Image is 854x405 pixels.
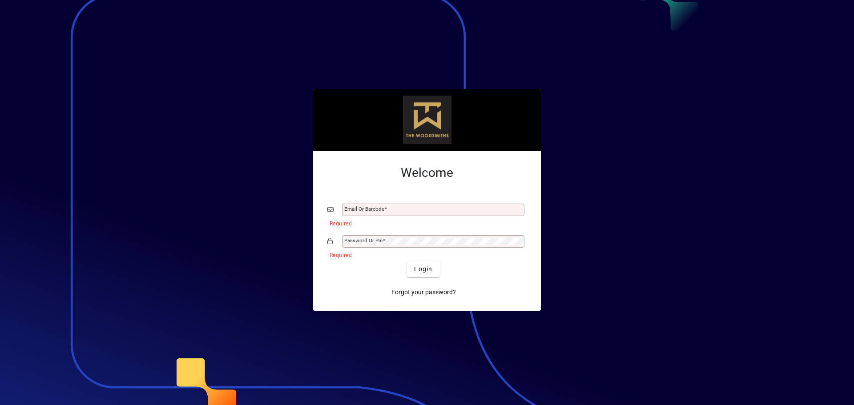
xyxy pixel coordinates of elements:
mat-label: Password or Pin [344,237,383,244]
button: Login [407,261,439,277]
h2: Welcome [327,165,527,180]
a: Forgot your password? [388,284,459,300]
mat-error: Required [330,250,520,259]
span: Login [414,265,432,274]
mat-error: Required [330,218,520,228]
span: Forgot your password? [391,288,456,297]
mat-label: Email or Barcode [344,206,384,212]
